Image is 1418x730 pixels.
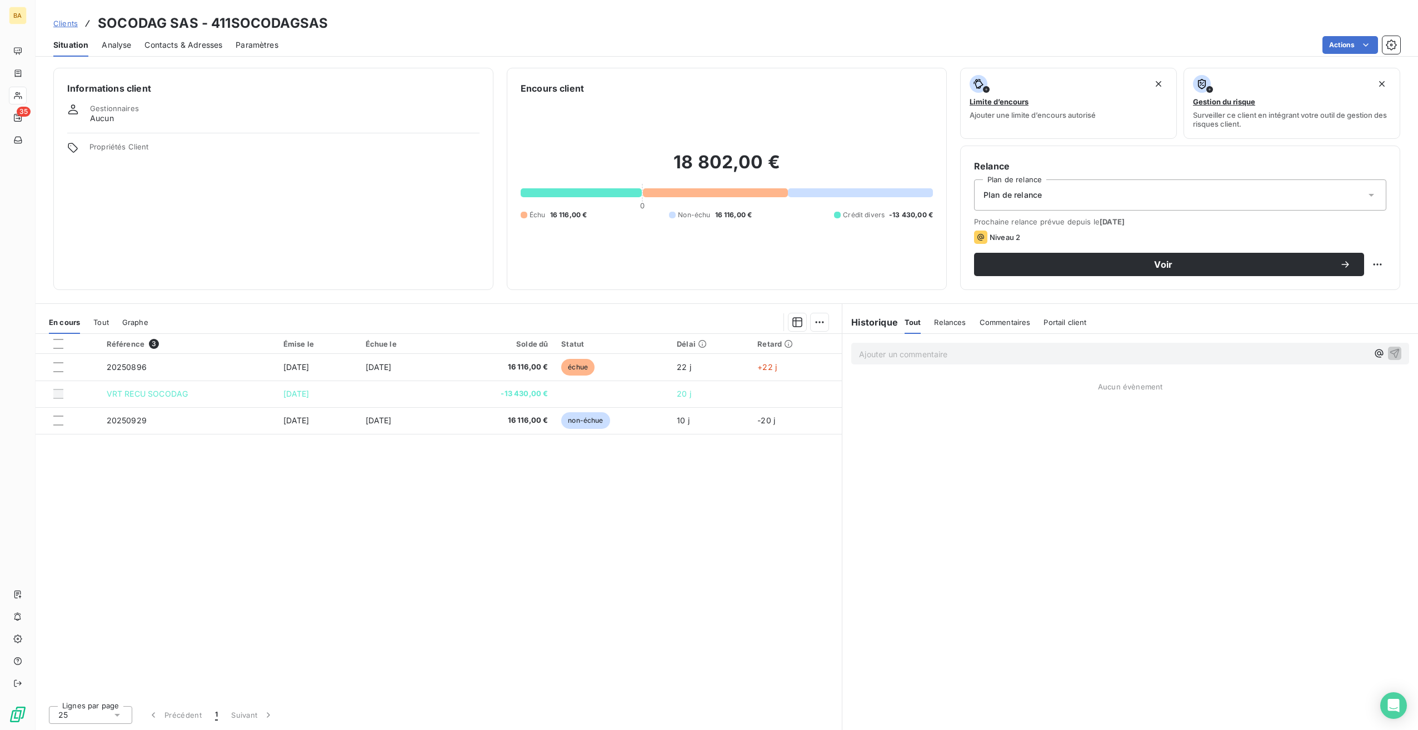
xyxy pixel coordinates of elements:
span: [DATE] [283,362,309,372]
span: [DATE] [283,389,309,398]
span: 35 [17,107,31,117]
span: Commentaires [980,318,1031,327]
span: Ajouter une limite d’encours autorisé [970,111,1096,119]
div: BA [9,7,27,24]
span: 16 116,00 € [715,210,752,220]
span: 16 116,00 € [448,362,548,373]
span: Tout [93,318,109,327]
span: 16 116,00 € [448,415,548,426]
span: -13 430,00 € [889,210,933,220]
span: Analyse [102,39,131,51]
span: En cours [49,318,80,327]
span: Relances [934,318,966,327]
span: 0 [640,201,645,210]
span: Prochaine relance prévue depuis le [974,217,1386,226]
span: Crédit divers [843,210,885,220]
a: Clients [53,18,78,29]
button: Voir [974,253,1364,276]
span: Graphe [122,318,148,327]
h6: Informations client [67,82,480,95]
span: Paramètres [236,39,278,51]
button: Actions [1322,36,1378,54]
span: 16 116,00 € [550,210,587,220]
div: Solde dû [448,339,548,348]
h2: 18 802,00 € [521,151,933,184]
h6: Relance [974,159,1386,173]
span: Portail client [1043,318,1086,327]
button: Limite d’encoursAjouter une limite d’encours autorisé [960,68,1177,139]
div: Statut [561,339,663,348]
span: Clients [53,19,78,28]
span: Aucun [90,113,114,124]
span: non-échue [561,412,610,429]
span: Limite d’encours [970,97,1028,106]
h6: Historique [842,316,898,329]
h6: Encours client [521,82,584,95]
span: échue [561,359,595,376]
span: 3 [149,339,159,349]
span: 22 j [677,362,691,372]
span: 10 j [677,416,690,425]
span: -13 430,00 € [448,388,548,399]
button: Précédent [141,703,208,727]
span: 25 [58,709,68,721]
span: Tout [905,318,921,327]
span: 1 [215,709,218,721]
span: [DATE] [1100,217,1125,226]
span: Plan de relance [983,189,1042,201]
span: 20 j [677,389,691,398]
span: +22 j [757,362,777,372]
span: Situation [53,39,88,51]
button: 1 [208,703,224,727]
span: Contacts & Adresses [144,39,222,51]
div: Open Intercom Messenger [1380,692,1407,719]
span: 20250896 [107,362,147,372]
span: Propriétés Client [89,142,480,158]
div: Échue le [366,339,436,348]
span: Non-échu [678,210,710,220]
div: Retard [757,339,835,348]
button: Suivant [224,703,281,727]
span: 20250929 [107,416,147,425]
span: Gestionnaires [90,104,139,113]
span: Échu [530,210,546,220]
div: Émise le [283,339,352,348]
span: Aucun évènement [1098,382,1162,391]
span: [DATE] [283,416,309,425]
span: [DATE] [366,362,392,372]
span: -20 j [757,416,775,425]
div: Délai [677,339,744,348]
span: [DATE] [366,416,392,425]
span: Niveau 2 [990,233,1020,242]
span: VRT RECU SOCODAG [107,389,188,398]
span: Gestion du risque [1193,97,1255,106]
span: Surveiller ce client en intégrant votre outil de gestion des risques client. [1193,111,1391,128]
h3: SOCODAG SAS - 411SOCODAGSAS [98,13,328,33]
div: Référence [107,339,270,349]
button: Gestion du risqueSurveiller ce client en intégrant votre outil de gestion des risques client. [1184,68,1400,139]
span: Voir [987,260,1340,269]
img: Logo LeanPay [9,706,27,723]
